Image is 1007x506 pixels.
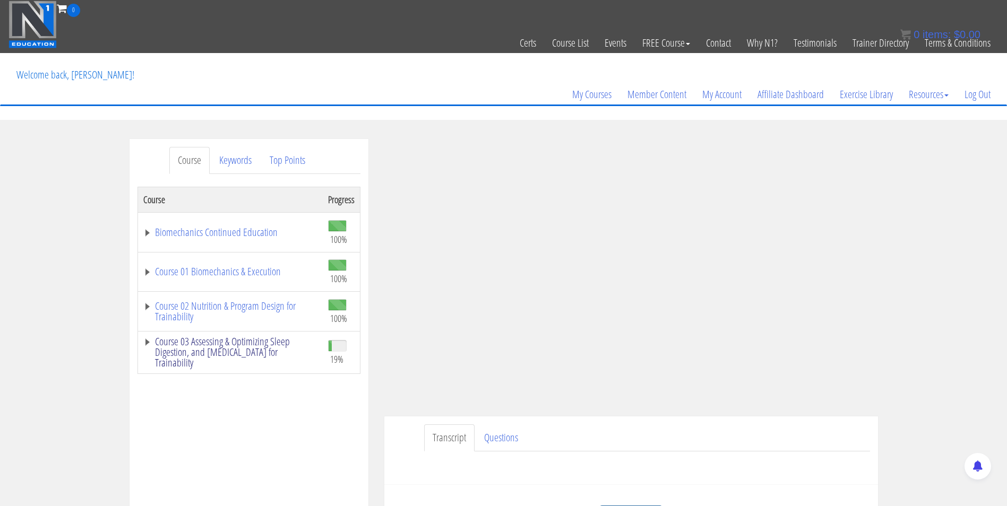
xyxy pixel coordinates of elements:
a: Log Out [957,69,999,120]
th: Progress [323,187,360,212]
span: 19% [330,353,343,365]
img: icon11.png [900,29,911,40]
a: Biomechanics Continued Education [143,227,317,238]
a: Trainer Directory [845,17,917,69]
a: My Courses [564,69,619,120]
a: Top Points [261,147,314,174]
a: Exercise Library [832,69,901,120]
a: FREE Course [634,17,698,69]
a: Course 02 Nutrition & Program Design for Trainability [143,301,317,322]
span: 100% [330,273,347,284]
a: Certs [512,17,544,69]
p: Welcome back, [PERSON_NAME]! [8,54,142,96]
span: $ [954,29,960,40]
a: 0 items: $0.00 [900,29,980,40]
a: Affiliate Dashboard [750,69,832,120]
a: My Account [694,69,750,120]
a: Testimonials [786,17,845,69]
a: Questions [476,424,527,451]
a: 0 [57,1,80,15]
span: 0 [67,4,80,17]
a: Terms & Conditions [917,17,999,69]
a: Resources [901,69,957,120]
th: Course [137,187,323,212]
span: items: [923,29,951,40]
a: Why N1? [739,17,786,69]
a: Events [597,17,634,69]
a: Course List [544,17,597,69]
a: Course 01 Biomechanics & Execution [143,266,317,277]
a: Course [169,147,210,174]
a: Contact [698,17,739,69]
a: Transcript [424,424,475,451]
span: 0 [914,29,919,40]
a: Keywords [211,147,260,174]
span: 100% [330,312,347,324]
a: Member Content [619,69,694,120]
img: n1-education [8,1,57,48]
span: 100% [330,233,347,245]
a: Course 03 Assessing & Optimizing Sleep Digestion, and [MEDICAL_DATA] for Trainability [143,336,317,368]
bdi: 0.00 [954,29,980,40]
